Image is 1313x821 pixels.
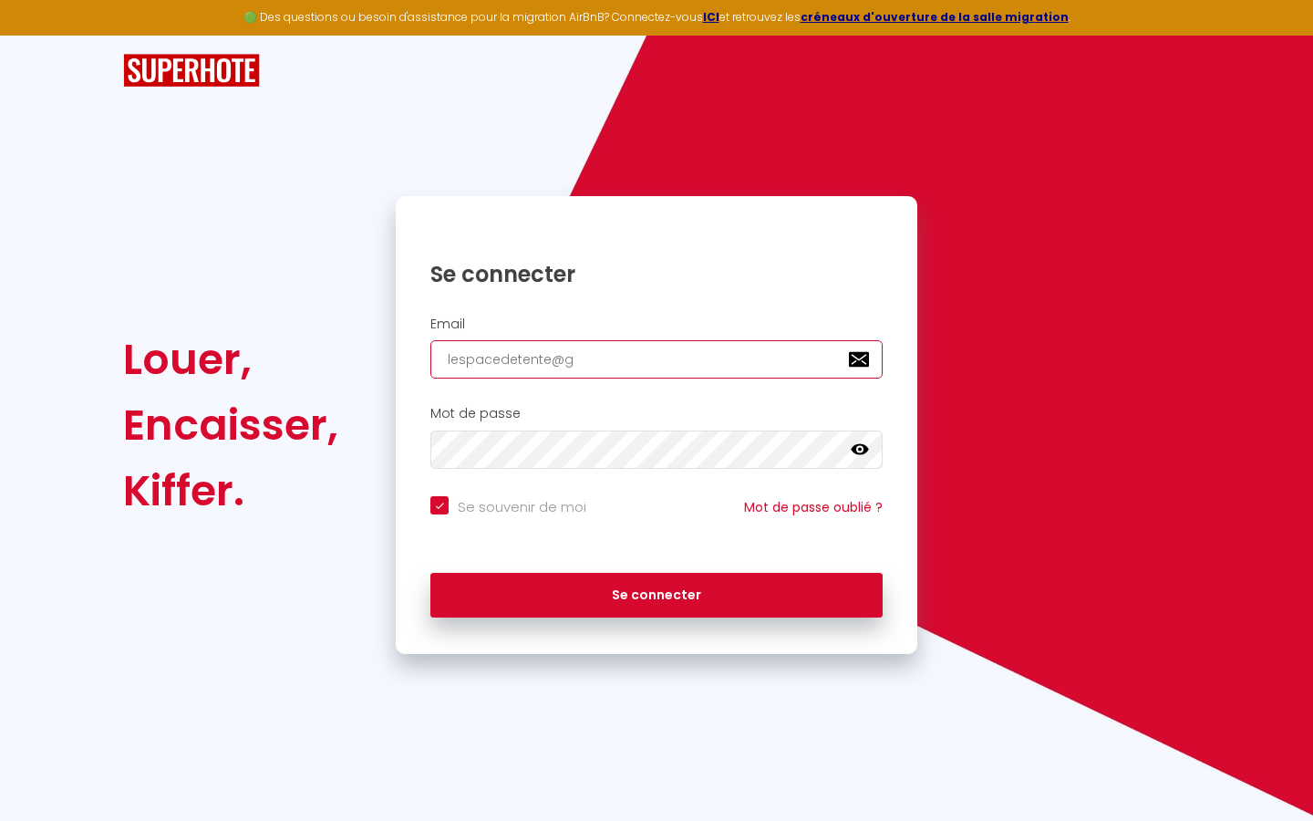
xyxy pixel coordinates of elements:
[430,260,883,288] h1: Se connecter
[123,392,338,458] div: Encaisser,
[801,9,1069,25] a: créneaux d'ouverture de la salle migration
[15,7,69,62] button: Ouvrir le widget de chat LiveChat
[430,340,883,379] input: Ton Email
[703,9,719,25] a: ICI
[123,54,260,88] img: SuperHote logo
[123,458,338,524] div: Kiffer.
[430,573,883,618] button: Se connecter
[430,317,883,332] h2: Email
[744,498,883,516] a: Mot de passe oublié ?
[123,327,338,392] div: Louer,
[430,406,883,421] h2: Mot de passe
